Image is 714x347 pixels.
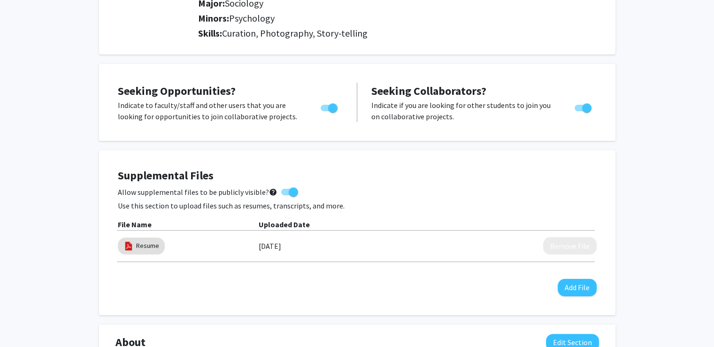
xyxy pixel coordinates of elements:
label: [DATE] [259,238,281,254]
div: Toggle [317,100,343,114]
p: Use this section to upload files such as resumes, transcripts, and more. [118,200,597,211]
button: Remove Resume File [543,237,597,254]
div: Toggle [571,100,597,114]
b: Uploaded Date [259,220,310,229]
p: Indicate if you are looking for other students to join you on collaborative projects. [371,100,557,122]
a: Resume [136,241,159,251]
h2: Skills: [198,28,599,39]
span: Seeking Opportunities? [118,84,236,98]
span: Allow supplemental files to be publicly visible? [118,186,277,198]
mat-icon: help [269,186,277,198]
span: Curation, Photography, Story-telling [222,27,368,39]
p: Indicate to faculty/staff and other users that you are looking for opportunities to join collabor... [118,100,303,122]
img: pdf_icon.png [123,241,134,251]
span: Psychology [229,12,275,24]
iframe: Chat [7,305,40,340]
h2: Minors: [198,13,599,24]
h4: Supplemental Files [118,169,597,183]
button: Add File [558,279,597,296]
span: Seeking Collaborators? [371,84,486,98]
b: File Name [118,220,152,229]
